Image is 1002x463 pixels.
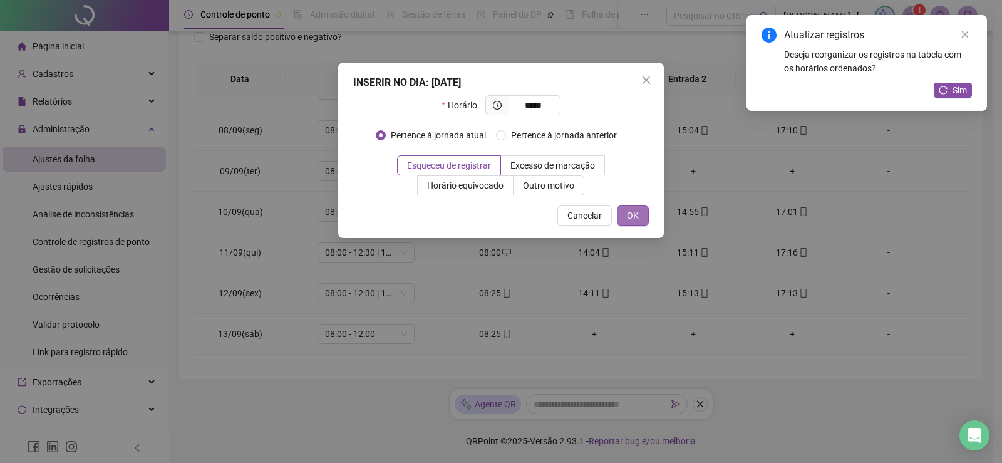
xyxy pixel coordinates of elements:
div: Deseja reorganizar os registros na tabela com os horários ordenados? [784,48,972,75]
span: Excesso de marcação [510,160,595,170]
div: Open Intercom Messenger [959,420,989,450]
button: Close [636,70,656,90]
button: OK [617,205,649,226]
span: Outro motivo [523,180,574,190]
button: Sim [934,83,972,98]
span: clock-circle [493,101,502,110]
span: info-circle [762,28,777,43]
label: Horário [442,95,485,115]
a: Close [958,28,972,41]
span: Sim [953,83,967,97]
button: Cancelar [557,205,612,226]
div: INSERIR NO DIA : [DATE] [353,75,649,90]
span: reload [939,86,948,95]
span: Pertence à jornada atual [386,128,491,142]
span: OK [627,209,639,222]
span: close [961,30,969,39]
div: Atualizar registros [784,28,972,43]
span: Horário equivocado [427,180,504,190]
span: Esqueceu de registrar [407,160,491,170]
span: Pertence à jornada anterior [506,128,622,142]
span: Cancelar [567,209,602,222]
span: close [641,75,651,85]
